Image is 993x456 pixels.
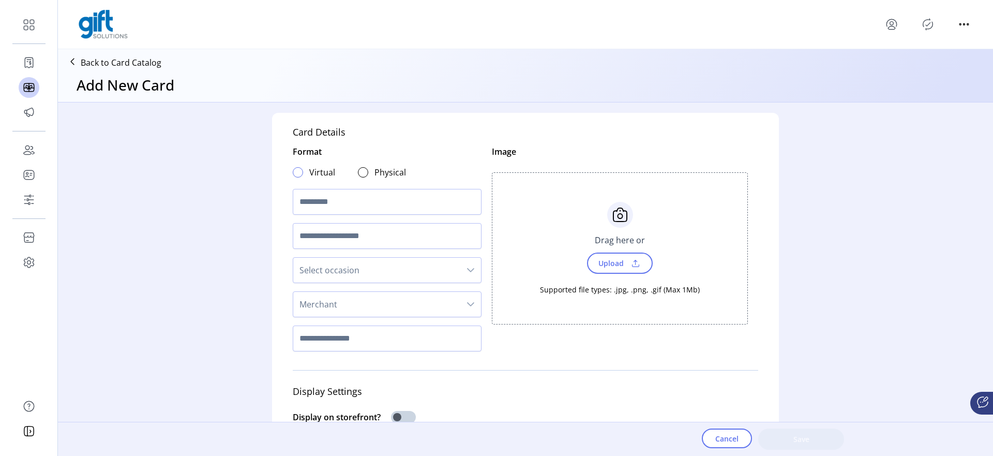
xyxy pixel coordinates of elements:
span: Select occasion [293,258,460,283]
button: Publisher Panel [920,16,936,33]
span: Cancel [715,433,739,444]
div: Display on storefront? [293,411,381,426]
div: Image [492,145,516,158]
label: Virtual [309,166,335,179]
div: Display Settings [293,378,758,405]
img: logo [79,10,128,39]
button: menu [956,16,972,33]
div: Card Details [293,125,345,139]
div: Drag here or [589,228,651,253]
div: dropdown trigger [460,292,481,317]
div: Format [293,145,322,162]
button: menu [883,16,900,33]
div: Supported file types: .jpg, .png, .gif (Max 1Mb) [540,274,700,295]
h3: Add New Card [77,74,174,96]
span: Upload [592,256,628,271]
span: Merchant [293,292,460,317]
label: Physical [374,166,406,179]
p: Back to Card Catalog [81,56,161,69]
div: dropdown trigger [460,258,481,283]
button: Cancel [702,429,752,448]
